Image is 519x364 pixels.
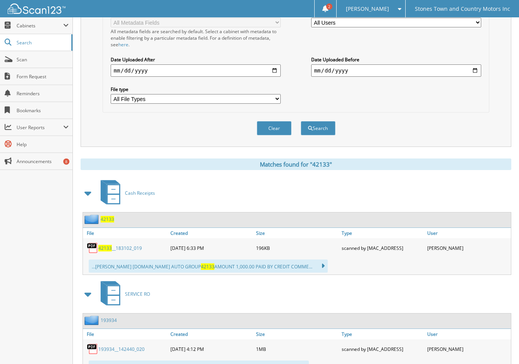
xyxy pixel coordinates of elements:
[111,28,281,48] div: All metadata fields are searched by default. Select a cabinet with metadata to enable filtering b...
[415,7,510,11] span: Stones Town and Country Motors Inc
[17,73,69,80] span: Form Request
[254,228,340,238] a: Size
[98,245,112,251] span: 42133
[118,41,128,48] a: here
[17,22,63,29] span: Cabinets
[254,341,340,357] div: 1MB
[125,190,155,196] span: Cash Receipts
[96,178,155,208] a: Cash Receipts
[98,346,145,352] a: 193934__142440_020
[89,260,328,273] div: ...[PERSON_NAME] [DOMAIN_NAME] AUTO GROUP AMOUNT 1,000.00 PAID BY CREDIT COMME...
[257,121,292,135] button: Clear
[84,315,101,325] img: folder2.png
[254,240,340,256] div: 196KB
[17,141,69,148] span: Help
[81,158,511,170] div: Matches found for "42133"
[326,3,332,10] span: 2
[101,317,117,324] a: 193934
[83,228,169,238] a: File
[111,86,281,93] label: File type
[8,3,66,14] img: scan123-logo-white.svg
[340,240,425,256] div: scanned by [MAC_ADDRESS]
[301,121,335,135] button: Search
[311,56,482,63] label: Date Uploaded Before
[425,240,511,256] div: [PERSON_NAME]
[125,291,150,297] span: SERVICE RO
[169,228,254,238] a: Created
[17,56,69,63] span: Scan
[17,158,69,165] span: Announcements
[346,7,389,11] span: [PERSON_NAME]
[169,341,254,357] div: [DATE] 4:12 PM
[87,242,98,254] img: PDF.png
[425,341,511,357] div: [PERSON_NAME]
[201,263,214,270] span: 42133
[111,56,281,63] label: Date Uploaded After
[254,329,340,339] a: Size
[340,228,425,238] a: Type
[169,329,254,339] a: Created
[340,329,425,339] a: Type
[111,64,281,77] input: start
[63,158,69,165] div: 8
[17,39,67,46] span: Search
[425,228,511,238] a: User
[425,329,511,339] a: User
[98,245,142,251] a: 42133__183102_019
[340,341,425,357] div: scanned by [MAC_ADDRESS]
[17,90,69,97] span: Reminders
[311,64,482,77] input: end
[84,214,101,224] img: folder2.png
[83,329,169,339] a: File
[87,343,98,355] img: PDF.png
[96,279,150,309] a: SERVICE RO
[169,240,254,256] div: [DATE] 6:33 PM
[101,216,114,222] a: 42133
[17,124,63,131] span: User Reports
[17,107,69,114] span: Bookmarks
